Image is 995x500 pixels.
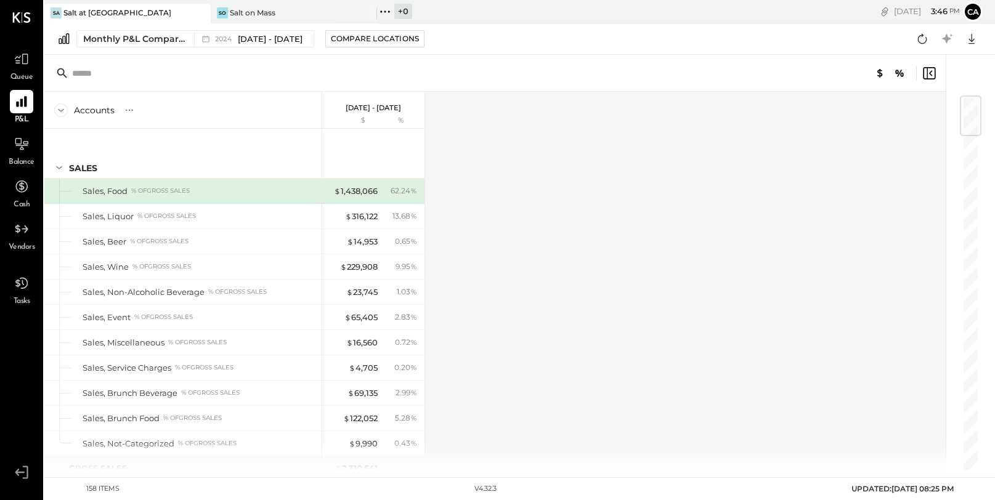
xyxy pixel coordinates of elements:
[130,237,189,246] div: % of GROSS SALES
[340,262,347,272] span: $
[395,236,417,247] div: 0.65
[879,5,891,18] div: copy link
[963,2,983,22] button: Ca
[344,312,378,323] div: 65,405
[325,30,424,47] button: Compare Locations
[131,187,190,195] div: % of GROSS SALES
[238,33,303,45] span: [DATE] - [DATE]
[69,162,97,174] div: SALES
[334,185,378,197] div: 1,438,066
[410,211,417,220] span: %
[346,337,378,349] div: 16,560
[1,175,43,211] a: Cash
[137,212,196,220] div: % of GROSS SALES
[343,413,378,424] div: 122,052
[9,242,35,253] span: Vendors
[391,185,417,196] div: 62.24
[83,33,187,45] div: Monthly P&L Comparison
[410,387,417,397] span: %
[335,462,378,474] div: 2,310,641
[347,236,378,248] div: 14,953
[1,132,43,168] a: Balance
[83,286,205,298] div: Sales, Non-Alcoholic Beverage
[347,387,378,399] div: 69,135
[349,438,378,450] div: 9,990
[394,362,417,373] div: 0.20
[344,312,351,322] span: $
[396,387,417,398] div: 2.99
[83,261,129,273] div: Sales, Wine
[410,236,417,246] span: %
[851,484,954,493] span: UPDATED: [DATE] 08:25 PM
[163,414,222,422] div: % of GROSS SALES
[340,261,378,273] div: 229,908
[381,116,421,126] div: %
[1,272,43,307] a: Tasks
[394,4,412,19] div: + 0
[215,36,235,42] span: 2024
[168,338,227,347] div: % of GROSS SALES
[346,103,401,112] p: [DATE] - [DATE]
[63,7,171,18] div: Salt at [GEOGRAPHIC_DATA]
[474,484,497,494] div: v 4.32.3
[15,115,29,126] span: P&L
[410,438,417,448] span: %
[217,7,228,18] div: So
[178,439,237,448] div: % of GROSS SALES
[51,7,62,18] div: Sa
[83,337,164,349] div: Sales, Miscellaneous
[894,6,960,17] div: [DATE]
[1,90,43,126] a: P&L
[83,211,134,222] div: Sales, Liquor
[83,312,131,323] div: Sales, Event
[343,413,350,423] span: $
[349,438,355,448] span: $
[331,33,419,44] div: Compare Locations
[83,362,171,374] div: Sales, Service Charges
[14,296,30,307] span: Tasks
[335,463,342,473] span: $
[76,30,314,47] button: Monthly P&L Comparison 2024[DATE] - [DATE]
[74,104,115,116] div: Accounts
[410,261,417,271] span: %
[395,413,417,424] div: 5.28
[175,363,234,372] div: % of GROSS SALES
[346,287,353,297] span: $
[83,236,126,248] div: Sales, Beer
[349,363,355,373] span: $
[69,462,127,474] div: GROSS SALES
[83,413,160,424] div: Sales, Brunch Food
[83,438,174,450] div: Sales, Not-Categorized
[14,200,30,211] span: Cash
[401,463,417,474] div: --
[397,286,417,297] div: 1.03
[410,337,417,347] span: %
[346,286,378,298] div: 23,745
[1,47,43,83] a: Queue
[345,211,378,222] div: 316,122
[410,312,417,321] span: %
[346,337,353,347] span: $
[347,388,354,398] span: $
[410,286,417,296] span: %
[345,211,352,221] span: $
[394,438,417,449] div: 0.43
[328,116,378,126] div: $
[334,186,341,196] span: $
[1,217,43,253] a: Vendors
[86,484,120,494] div: 158 items
[410,362,417,372] span: %
[132,262,191,271] div: % of GROSS SALES
[9,157,35,168] span: Balance
[410,185,417,195] span: %
[396,261,417,272] div: 9.95
[392,211,417,222] div: 13.68
[134,313,193,321] div: % of GROSS SALES
[395,337,417,348] div: 0.72
[349,362,378,374] div: 4,705
[230,7,275,18] div: Salt on Mass
[410,413,417,422] span: %
[395,312,417,323] div: 2.83
[83,185,128,197] div: Sales, Food
[10,72,33,83] span: Queue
